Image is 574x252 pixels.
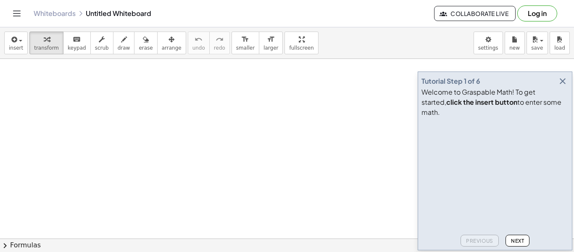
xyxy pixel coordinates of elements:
[90,32,113,54] button: scrub
[236,45,255,51] span: smaller
[113,32,135,54] button: draw
[284,32,318,54] button: fullscreen
[192,45,205,51] span: undo
[29,32,63,54] button: transform
[441,10,508,17] span: Collaborate Live
[263,45,278,51] span: larger
[550,32,570,54] button: load
[505,32,525,54] button: new
[478,45,498,51] span: settings
[118,45,130,51] span: draw
[554,45,565,51] span: load
[139,45,153,51] span: erase
[9,45,23,51] span: insert
[162,45,182,51] span: arrange
[259,32,283,54] button: format_sizelarger
[68,45,86,51] span: keypad
[34,45,59,51] span: transform
[527,32,548,54] button: save
[73,34,81,45] i: keyboard
[209,32,230,54] button: redoredo
[421,87,569,117] div: Welcome to Graspable Math! To get started, to enter some math.
[434,6,516,21] button: Collaborate Live
[157,32,186,54] button: arrange
[34,9,76,18] a: Whiteboards
[511,238,524,244] span: Next
[506,235,529,247] button: Next
[216,34,224,45] i: redo
[4,32,28,54] button: insert
[289,45,313,51] span: fullscreen
[134,32,157,54] button: erase
[474,32,503,54] button: settings
[531,45,543,51] span: save
[188,32,210,54] button: undoundo
[509,45,520,51] span: new
[517,5,557,21] button: Log in
[63,32,91,54] button: keyboardkeypad
[241,34,249,45] i: format_size
[232,32,259,54] button: format_sizesmaller
[195,34,203,45] i: undo
[214,45,225,51] span: redo
[95,45,109,51] span: scrub
[267,34,275,45] i: format_size
[421,76,480,86] div: Tutorial Step 1 of 6
[446,98,517,106] b: click the insert button
[10,7,24,20] button: Toggle navigation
